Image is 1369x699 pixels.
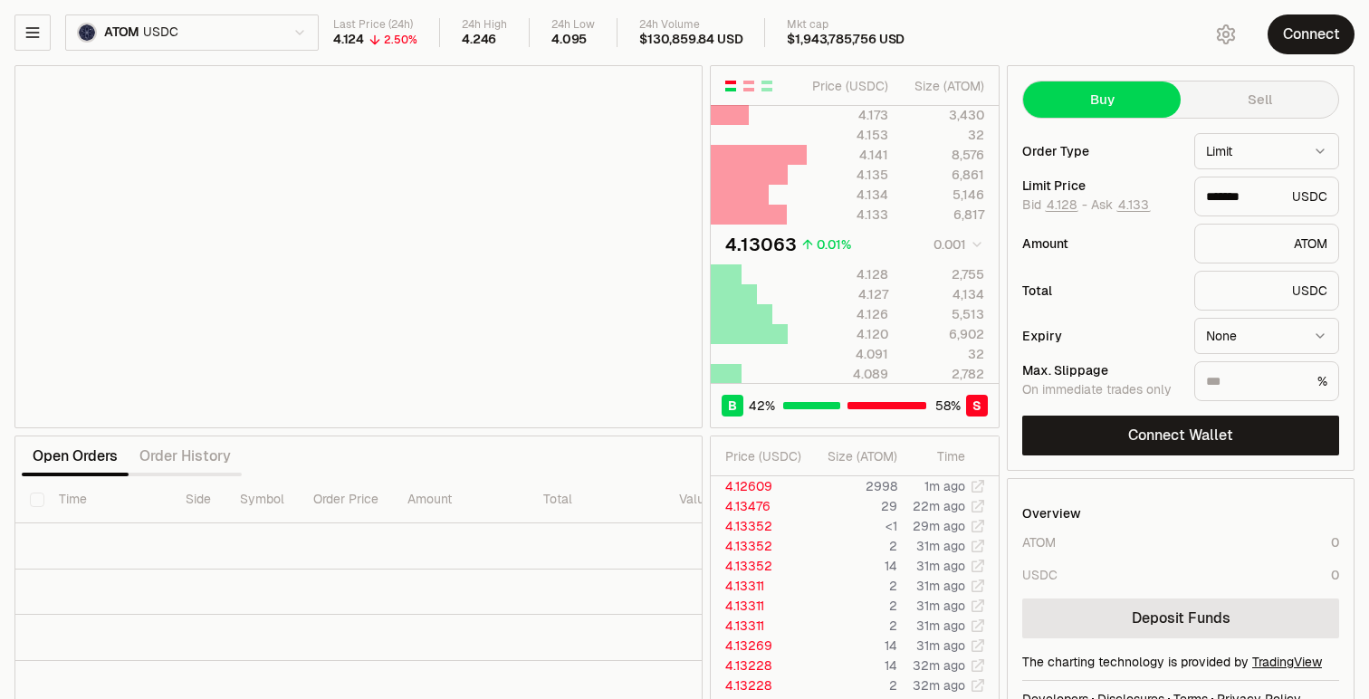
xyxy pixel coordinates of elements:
div: 32 [904,126,984,144]
div: 4.246 [462,32,496,48]
div: 0 [1331,533,1339,551]
div: $1,943,785,756 USD [787,32,905,48]
button: None [1194,318,1339,354]
div: 6,861 [904,166,984,184]
div: 4.091 [808,345,888,363]
div: 2,755 [904,265,984,283]
div: Amount [1022,237,1180,250]
time: 1m ago [924,478,965,494]
div: Limit Price [1022,179,1180,192]
button: 4.128 [1045,197,1078,212]
td: 2 [808,616,898,636]
img: ATOM Logo [79,24,95,41]
th: Symbol [225,476,299,523]
span: 58 % [935,397,961,415]
div: 2.50% [384,33,417,47]
div: 4.128 [808,265,888,283]
div: Price ( USDC ) [808,77,888,95]
td: 4.13352 [711,556,808,576]
td: 4.13311 [711,616,808,636]
div: 5,146 [904,186,984,204]
th: Value [665,476,726,523]
div: ATOM [1194,224,1339,263]
div: Price ( USDC ) [725,447,807,465]
time: 32m ago [913,657,965,674]
div: Mkt cap [787,18,905,32]
th: Total [529,476,665,523]
td: 2 [808,536,898,556]
div: 4.153 [808,126,888,144]
td: 4.13269 [711,636,808,656]
td: 2 [808,675,898,695]
button: Show Sell Orders Only [742,79,756,93]
td: 29 [808,496,898,516]
div: 4.135 [808,166,888,184]
button: Open Orders [22,438,129,474]
button: Connect Wallet [1022,416,1339,455]
button: Show Buy and Sell Orders [723,79,738,93]
div: 24h Low [551,18,595,32]
div: 4.173 [808,106,888,124]
div: USDC [1022,566,1058,584]
span: Bid - [1022,197,1087,214]
div: 24h High [462,18,507,32]
button: 4.133 [1116,197,1151,212]
button: Order History [129,438,242,474]
div: 4.095 [551,32,587,48]
div: The charting technology is provided by [1022,653,1339,671]
a: Deposit Funds [1022,598,1339,638]
div: 0 [1331,566,1339,584]
td: 4.13311 [711,576,808,596]
td: 14 [808,656,898,675]
td: 2998 [808,476,898,496]
span: Ask [1091,197,1151,214]
div: ATOM [1022,533,1056,551]
th: Time [44,476,171,523]
time: 31m ago [916,558,965,574]
div: 4.124 [333,32,364,48]
div: 3,430 [904,106,984,124]
time: 31m ago [916,538,965,554]
button: Connect [1268,14,1355,54]
time: 31m ago [916,578,965,594]
div: 6,902 [904,325,984,343]
div: % [1194,361,1339,401]
span: 42 % [749,397,775,415]
div: 4.127 [808,285,888,303]
div: 4.13063 [725,232,797,257]
td: 4.13311 [711,596,808,616]
div: 4.120 [808,325,888,343]
div: 0.01% [817,235,851,254]
div: 32 [904,345,984,363]
td: 4.12609 [711,476,808,496]
div: On immediate trades only [1022,382,1180,398]
div: 24h Volume [639,18,742,32]
span: ATOM [104,24,139,41]
div: 4,134 [904,285,984,303]
time: 22m ago [913,498,965,514]
span: S [972,397,981,415]
div: Last Price (24h) [333,18,417,32]
td: 14 [808,636,898,656]
td: 2 [808,576,898,596]
div: Order Type [1022,145,1180,158]
div: 4.126 [808,305,888,323]
td: 14 [808,556,898,576]
td: 4.13352 [711,536,808,556]
span: USDC [143,24,177,41]
div: 2,782 [904,365,984,383]
td: 4.13228 [711,656,808,675]
time: 32m ago [913,677,965,694]
td: 4.13476 [711,496,808,516]
div: 4.133 [808,206,888,224]
div: 4.134 [808,186,888,204]
div: USDC [1194,177,1339,216]
button: 0.001 [928,234,984,255]
div: $130,859.84 USD [639,32,742,48]
div: 6,817 [904,206,984,224]
div: Time [913,447,965,465]
button: Limit [1194,133,1339,169]
button: Select all [30,493,44,507]
div: Overview [1022,504,1081,522]
div: 8,576 [904,146,984,164]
